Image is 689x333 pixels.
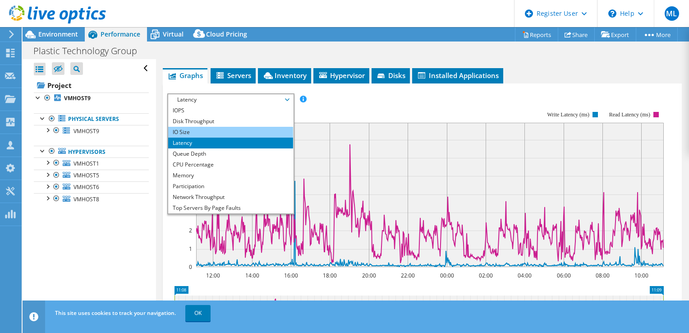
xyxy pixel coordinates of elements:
text: Read Latency (ms) [609,111,650,118]
a: Reports [515,28,558,42]
a: VMHOST9 [34,92,149,104]
span: VMHOST1 [73,160,99,167]
span: Environment [38,30,78,38]
li: Network Throughput [168,192,293,203]
a: Share [558,28,595,42]
span: Performance [101,30,140,38]
text: 12:00 [206,272,220,279]
span: VMHOST9 [73,127,99,135]
text: 10:00 [634,272,648,279]
a: Export [594,28,636,42]
text: 00:00 [440,272,454,279]
a: Project [34,78,149,92]
text: Write Latency (ms) [547,111,589,118]
span: VMHOST5 [73,171,99,179]
li: Top Servers By Page Faults [168,203,293,213]
span: This site uses cookies to track your navigation. [55,309,176,317]
a: Physical Servers [34,113,149,125]
span: VMHOST8 [73,195,99,203]
li: Disk Throughput [168,116,293,127]
li: Queue Depth [168,148,293,159]
a: More [636,28,678,42]
span: Disks [376,71,405,80]
span: Cloud Pricing [206,30,247,38]
span: Virtual [163,30,184,38]
text: 1 [189,245,192,253]
span: VMHOST6 [73,183,99,191]
text: 14:00 [245,272,259,279]
text: 08:00 [595,272,609,279]
a: OK [185,305,211,321]
li: CPU Percentage [168,159,293,170]
li: IO Size [168,127,293,138]
text: 18:00 [322,272,336,279]
text: 2 [189,227,192,234]
span: Installed Applications [417,71,499,80]
text: 06:00 [556,272,570,279]
b: VMHOST9 [64,94,91,102]
li: IOPS [168,105,293,116]
span: ML [665,6,679,21]
a: VMHOST5 [34,170,149,181]
span: Inventory [262,71,307,80]
span: Graphs [167,71,203,80]
span: Servers [215,71,251,80]
h1: Plastic Technology Group [29,46,151,56]
a: VMHOST9 [34,125,149,137]
li: Participation [168,181,293,192]
a: VMHOST8 [34,193,149,205]
svg: \n [608,9,616,18]
text: 04:00 [517,272,531,279]
li: Memory [168,170,293,181]
span: Latency [173,94,289,105]
a: VMHOST1 [34,157,149,169]
li: Latency [168,138,293,148]
text: 02:00 [478,272,492,279]
a: VMHOST6 [34,181,149,193]
text: 22:00 [400,272,414,279]
text: 20:00 [362,272,376,279]
a: Hypervisors [34,146,149,157]
text: 16:00 [284,272,298,279]
span: Hypervisor [318,71,365,80]
text: 0 [189,263,192,271]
